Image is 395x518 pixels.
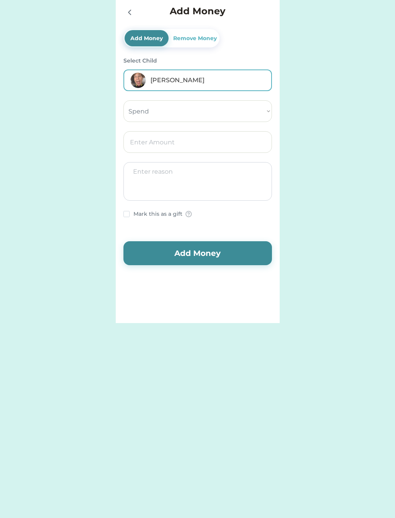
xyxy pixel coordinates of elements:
img: https%3A%2F%2F1dfc823d71cc564f25c7cc035732a2d8.cdn.bubble.io%2Ff1671301433409x216252344623863550%... [130,73,146,88]
div: Add Money [129,34,164,42]
img: Group%2026910.png [186,211,192,217]
input: Enter Amount [123,131,272,153]
button: Add Money [123,241,272,265]
div: Remove Money [172,34,218,42]
div: Mark this as a gift [133,210,182,218]
div: Select Child [123,57,272,65]
div: [PERSON_NAME] [150,76,265,85]
h4: Add Money [170,4,225,18]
